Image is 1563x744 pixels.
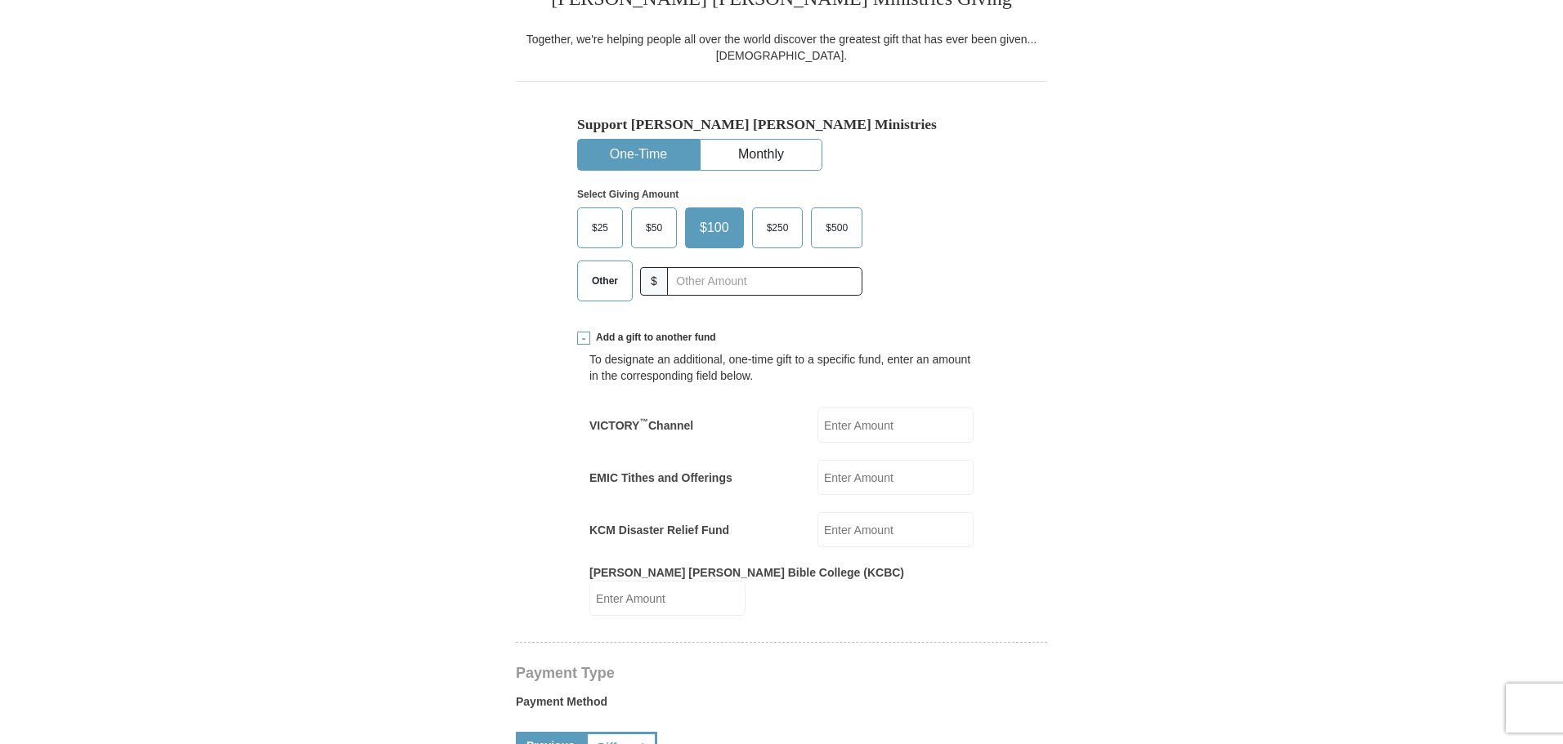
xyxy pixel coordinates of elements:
label: [PERSON_NAME] [PERSON_NAME] Bible College (KCBC) [589,564,904,581]
div: Together, we're helping people all over the world discover the greatest gift that has ever been g... [516,31,1047,64]
label: KCM Disaster Relief Fund [589,522,729,538]
label: VICTORY Channel [589,417,693,434]
sup: ™ [639,417,648,426]
button: Monthly [701,140,822,170]
div: To designate an additional, one-time gift to a specific fund, enter an amount in the correspondin... [589,351,974,384]
input: Enter Amount [817,408,974,443]
h5: Support [PERSON_NAME] [PERSON_NAME] Ministries [577,116,986,133]
span: Add a gift to another fund [590,331,716,345]
button: One-Time [578,140,699,170]
input: Other Amount [667,267,862,296]
label: Payment Method [516,693,1047,718]
h4: Payment Type [516,666,1047,679]
label: EMIC Tithes and Offerings [589,470,732,486]
input: Enter Amount [589,581,746,616]
span: $25 [584,216,616,240]
span: $ [640,267,668,296]
input: Enter Amount [817,460,974,495]
span: $100 [692,216,737,240]
span: $250 [759,216,797,240]
input: Enter Amount [817,512,974,547]
span: Other [584,269,626,293]
strong: Select Giving Amount [577,189,678,200]
span: $500 [817,216,856,240]
span: $50 [638,216,670,240]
